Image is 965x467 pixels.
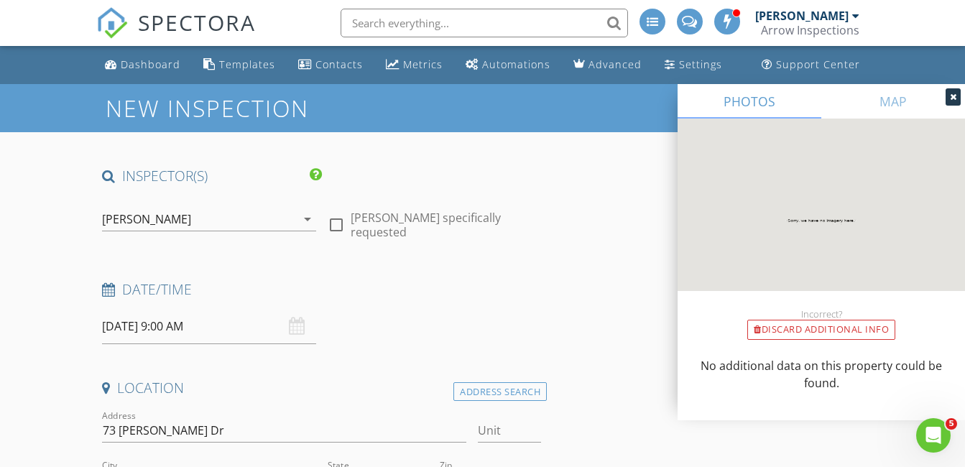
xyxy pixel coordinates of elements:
[102,379,541,397] h4: Location
[102,167,321,185] h4: INSPECTOR(S)
[776,57,860,71] div: Support Center
[679,57,722,71] div: Settings
[315,57,363,71] div: Contacts
[292,52,369,78] a: Contacts
[198,52,281,78] a: Templates
[219,57,275,71] div: Templates
[102,213,191,226] div: [PERSON_NAME]
[96,19,256,50] a: SPECTORA
[678,308,965,320] div: Incorrect?
[946,418,957,430] span: 5
[341,9,628,37] input: Search everything...
[453,382,547,402] div: Address Search
[678,84,821,119] a: PHOTOS
[102,309,315,344] input: Select date
[102,280,541,299] h4: Date/Time
[299,211,316,228] i: arrow_drop_down
[380,52,448,78] a: Metrics
[755,9,849,23] div: [PERSON_NAME]
[659,52,728,78] a: Settings
[761,23,859,37] div: Arrow Inspections
[756,52,866,78] a: Support Center
[678,119,965,325] img: streetview
[351,211,541,239] label: [PERSON_NAME] specifically requested
[695,357,948,392] p: No additional data on this property could be found.
[460,52,556,78] a: Automations (Basic)
[916,418,951,453] iframe: Intercom live chat
[138,7,256,37] span: SPECTORA
[106,96,424,121] h1: New Inspection
[96,7,128,39] img: The Best Home Inspection Software - Spectora
[121,57,180,71] div: Dashboard
[747,320,895,340] div: Discard Additional info
[821,84,965,119] a: MAP
[588,57,642,71] div: Advanced
[403,57,443,71] div: Metrics
[482,57,550,71] div: Automations
[99,52,186,78] a: Dashboard
[568,52,647,78] a: Advanced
